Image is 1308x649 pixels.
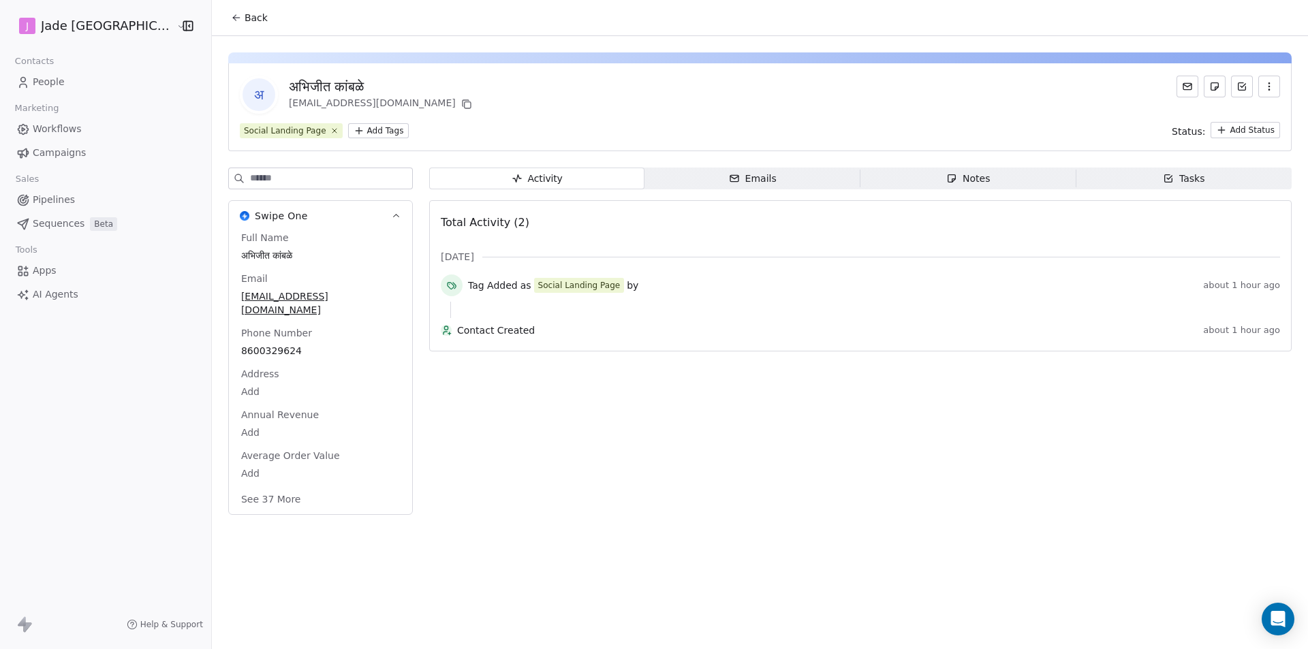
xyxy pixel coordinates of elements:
[520,279,531,292] span: as
[241,466,400,480] span: Add
[33,146,86,160] span: Campaigns
[41,17,173,35] span: Jade [GEOGRAPHIC_DATA]
[238,408,322,422] span: Annual Revenue
[238,231,292,244] span: Full Name
[241,289,400,317] span: [EMAIL_ADDRESS][DOMAIN_NAME]
[244,125,326,137] div: Social Landing Page
[238,367,282,381] span: Address
[33,217,84,231] span: Sequences
[26,19,29,33] span: J
[1203,325,1280,336] span: about 1 hour ago
[241,426,400,439] span: Add
[946,172,990,186] div: Notes
[10,240,43,260] span: Tools
[11,259,200,282] a: Apps
[90,217,117,231] span: Beta
[441,250,474,264] span: [DATE]
[241,249,400,262] span: अभिजीत कांबळे
[16,14,168,37] button: JJade [GEOGRAPHIC_DATA]
[11,71,200,93] a: People
[1172,125,1205,138] span: Status:
[1203,280,1280,291] span: about 1 hour ago
[1163,172,1205,186] div: Tasks
[11,283,200,306] a: AI Agents
[457,323,1198,337] span: Contact Created
[255,209,308,223] span: Swipe One
[233,487,309,511] button: See 37 More
[33,287,78,302] span: AI Agents
[243,78,275,111] span: अ
[33,75,65,89] span: People
[238,326,315,340] span: Phone Number
[33,264,57,278] span: Apps
[238,449,343,462] span: Average Order Value
[468,279,518,292] span: Tag Added
[289,77,475,96] div: अभिजीत कांबळे
[1262,603,1294,635] div: Open Intercom Messenger
[238,272,270,285] span: Email
[11,189,200,211] a: Pipelines
[33,122,82,136] span: Workflows
[241,385,400,398] span: Add
[1211,122,1280,138] button: Add Status
[11,212,200,235] a: SequencesBeta
[9,98,65,118] span: Marketing
[9,51,60,72] span: Contacts
[33,193,75,207] span: Pipelines
[10,169,45,189] span: Sales
[11,118,200,140] a: Workflows
[11,142,200,164] a: Campaigns
[229,201,412,231] button: Swipe OneSwipe One
[441,216,529,229] span: Total Activity (2)
[140,619,203,630] span: Help & Support
[127,619,203,630] a: Help & Support
[538,279,621,291] div: Social Landing Page
[223,5,276,30] button: Back
[245,11,268,25] span: Back
[289,96,475,112] div: [EMAIL_ADDRESS][DOMAIN_NAME]
[229,231,412,514] div: Swipe OneSwipe One
[241,344,400,358] span: 8600329624
[348,123,409,138] button: Add Tags
[240,211,249,221] img: Swipe One
[627,279,638,292] span: by
[729,172,777,186] div: Emails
